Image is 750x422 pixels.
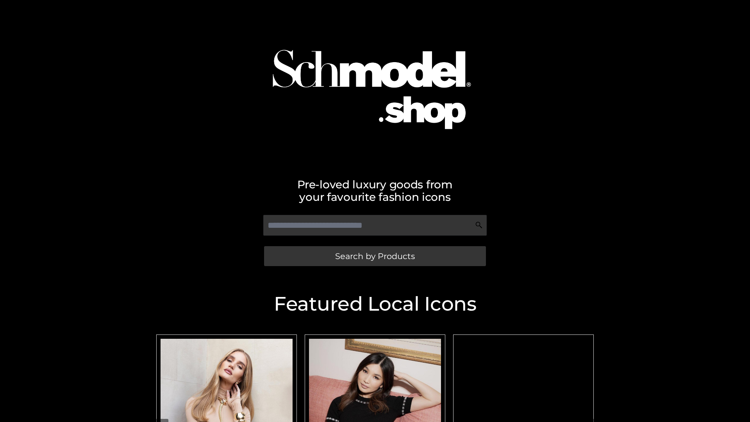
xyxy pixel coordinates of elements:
[475,221,483,229] img: Search Icon
[264,246,486,266] a: Search by Products
[335,252,415,260] span: Search by Products
[152,294,598,314] h2: Featured Local Icons​
[152,178,598,203] h2: Pre-loved luxury goods from your favourite fashion icons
